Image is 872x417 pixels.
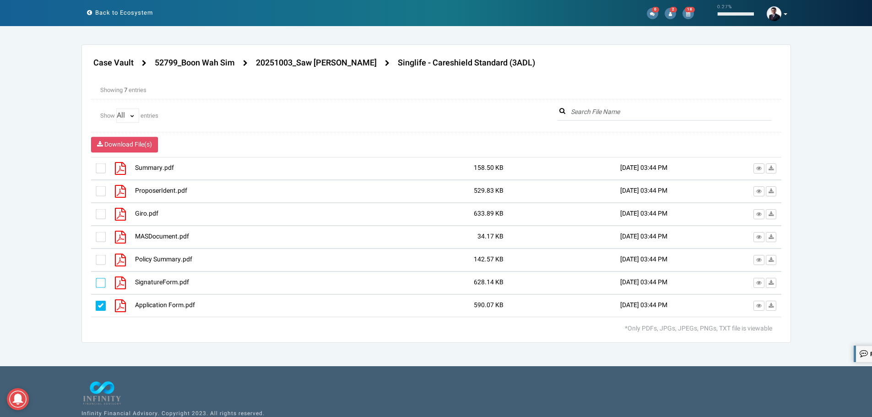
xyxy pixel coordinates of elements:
span: Singlife - Careshield Standard (3ADL) [395,56,537,70]
div: 158.50 KB [408,163,504,173]
div: Giro.pdf 633.89 KB [DATE] 03:44 PM [91,203,781,226]
span: SignatureForm.pdf [135,277,189,287]
a: 2 [665,9,676,18]
a: 0.27% [710,1,761,25]
h4: Singlife - Careshield Standard (3ADL) [398,59,535,68]
div: 590.07 KB [408,301,504,310]
div: ProposerIdent.pdf 529.83 KB [DATE] 03:44 PM [91,180,781,203]
div: 628.14 KB [408,278,504,287]
div: Application Form.pdf 590.07 KB [DATE] 03:44 PM [91,294,781,317]
span: Policy Summary.pdf [135,255,192,264]
a: 0 [647,9,658,18]
span: entries [129,86,146,94]
span: 7 [124,86,127,94]
span: 2 [670,7,677,12]
h4: 20251003_Saw [PERSON_NAME] [256,59,377,68]
div: MASDocument.pdf 34.17 KB [DATE] 03:44 PM [91,226,781,249]
div: [DATE] 03:44 PM [510,163,674,173]
div: [DATE] 03:44 PM [510,301,674,310]
span: Back to Ecosystem [95,8,153,17]
div: [DATE] 03:44 PM [510,186,674,195]
span: entries [141,111,158,120]
div: Summary.pdf 158.50 KB [DATE] 03:44 PM [91,157,781,180]
div: [DATE] 03:44 PM [510,278,674,287]
a: 18 [682,9,694,18]
div: SignatureForm.pdf 628.14 KB [DATE] 03:44 PM [91,271,781,294]
div: [DATE] 03:44 PM [510,255,674,264]
div: [DATE] 03:44 PM [510,209,674,218]
span: 20251003_Saw [PERSON_NAME] [254,56,380,70]
span: Application Form.pdf [135,300,195,310]
span: Showing [100,86,123,94]
span: *Only PDFs, JPGs, JPEGs, PNGs, TXT file is viewable [625,324,772,333]
span: Case Vault [91,56,137,70]
div: 633.89 KB [408,209,504,218]
span: Summary.pdf [135,163,174,173]
h4: 52799_Boon Wah Sim [155,59,235,68]
span: 0 [652,7,659,12]
button: Download File(s) [91,137,158,152]
input: Search File Name [557,104,772,121]
span: 52799_Boon Wah Sim [152,56,238,70]
div: 529.83 KB [408,186,504,195]
div: 142.57 KB [408,255,504,264]
span: MASDocument.pdf [135,232,189,241]
div: [DATE] 03:44 PM [510,232,674,241]
span: Download File(s) [104,140,152,149]
div: Policy Summary.pdf 142.57 KB [DATE] 03:44 PM [91,249,781,271]
span: ProposerIdent.pdf [135,186,187,195]
img: Infinity Financial Advisory [81,380,123,406]
small: 0.27% [717,4,732,10]
div: 34.17 KB [408,232,504,241]
span: Giro.pdf [135,209,158,218]
span: 18 [685,7,695,12]
span: Show [100,111,115,120]
h4: Case Vault [93,59,134,68]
